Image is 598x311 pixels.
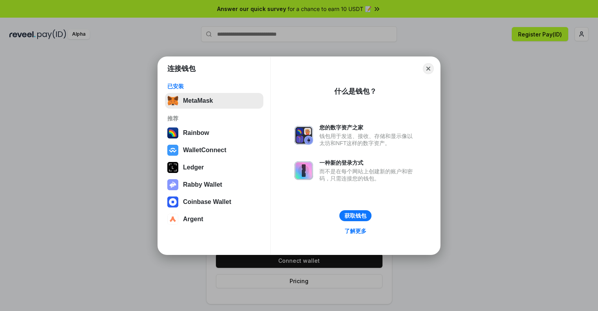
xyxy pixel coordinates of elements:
div: 获取钱包 [344,212,366,219]
a: 了解更多 [340,226,371,236]
button: MetaMask [165,93,263,109]
div: 您的数字资产之家 [319,124,417,131]
div: 什么是钱包？ [334,87,377,96]
div: Coinbase Wallet [183,198,231,206]
div: 钱包用于发送、接收、存储和显示像以太坊和NFT这样的数字资产。 [319,133,417,147]
img: svg+xml,%3Csvg%20xmlns%3D%22http%3A%2F%2Fwww.w3.org%2F2000%2Fsvg%22%20width%3D%2228%22%20height%3... [167,162,178,173]
div: Argent [183,216,203,223]
button: Argent [165,211,263,227]
div: 推荐 [167,115,261,122]
img: svg+xml,%3Csvg%20width%3D%2228%22%20height%3D%2228%22%20viewBox%3D%220%200%2028%2028%22%20fill%3D... [167,214,178,225]
div: Rabby Wallet [183,181,222,188]
img: svg+xml,%3Csvg%20width%3D%2228%22%20height%3D%2228%22%20viewBox%3D%220%200%2028%2028%22%20fill%3D... [167,145,178,156]
img: svg+xml,%3Csvg%20fill%3D%22none%22%20height%3D%2233%22%20viewBox%3D%220%200%2035%2033%22%20width%... [167,95,178,106]
div: 了解更多 [344,227,366,235]
button: Rabby Wallet [165,177,263,193]
div: WalletConnect [183,147,227,154]
div: Rainbow [183,129,209,136]
div: 而不是在每个网站上创建新的账户和密码，只需连接您的钱包。 [319,168,417,182]
img: svg+xml,%3Csvg%20width%3D%22120%22%20height%3D%22120%22%20viewBox%3D%220%200%20120%20120%22%20fil... [167,127,178,138]
div: 已安装 [167,83,261,90]
button: WalletConnect [165,142,263,158]
img: svg+xml,%3Csvg%20xmlns%3D%22http%3A%2F%2Fwww.w3.org%2F2000%2Fsvg%22%20fill%3D%22none%22%20viewBox... [167,179,178,190]
button: Ledger [165,160,263,175]
h1: 连接钱包 [167,64,196,73]
div: 一种新的登录方式 [319,159,417,166]
button: Coinbase Wallet [165,194,263,210]
button: 获取钱包 [339,210,371,221]
div: MetaMask [183,97,213,104]
img: svg+xml,%3Csvg%20width%3D%2228%22%20height%3D%2228%22%20viewBox%3D%220%200%2028%2028%22%20fill%3D... [167,196,178,207]
button: Close [423,63,434,74]
button: Rainbow [165,125,263,141]
img: svg+xml,%3Csvg%20xmlns%3D%22http%3A%2F%2Fwww.w3.org%2F2000%2Fsvg%22%20fill%3D%22none%22%20viewBox... [294,126,313,145]
div: Ledger [183,164,204,171]
img: svg+xml,%3Csvg%20xmlns%3D%22http%3A%2F%2Fwww.w3.org%2F2000%2Fsvg%22%20fill%3D%22none%22%20viewBox... [294,161,313,180]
